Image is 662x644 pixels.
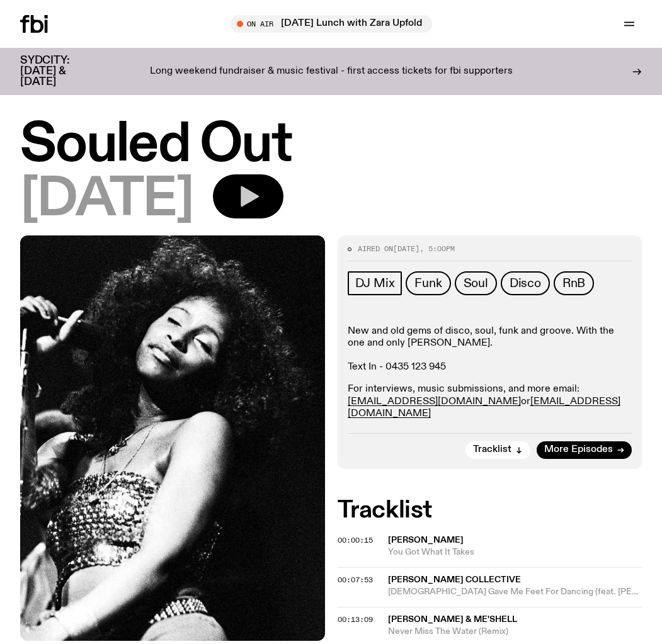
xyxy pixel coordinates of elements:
a: Disco [501,271,550,295]
button: 00:07:53 [338,577,373,584]
h3: SYDCITY: [DATE] & [DATE] [20,55,101,88]
span: [DATE] [393,244,419,254]
span: Never Miss The Water (Remix) [388,626,642,638]
button: 00:00:15 [338,537,373,544]
span: , 5:00pm [419,244,455,254]
span: RnB [562,276,585,290]
a: Soul [455,271,497,295]
span: 00:07:53 [338,575,373,585]
p: For interviews, music submissions, and more email: or [348,383,632,420]
p: New and old gems of disco, soul, funk and groove. With the one and only [PERSON_NAME]. Text In - ... [348,325,632,374]
a: [EMAIL_ADDRESS][DOMAIN_NAME] [348,397,620,419]
span: [PERSON_NAME] [388,536,464,545]
h1: Souled Out [20,120,642,171]
a: RnB [554,271,594,295]
button: On Air[DATE] Lunch with Zara Upfold [231,15,432,33]
span: [PERSON_NAME] & Me'Shell [388,615,517,624]
span: [DATE] [20,174,193,225]
span: [DEMOGRAPHIC_DATA] Gave Me Feet For Dancing (feat. [PERSON_NAME]) [388,586,642,598]
span: You Got What It Takes [388,546,642,558]
span: DJ Mix [355,276,395,290]
span: Funk [414,276,442,290]
button: Tracklist [465,441,530,459]
a: More Episodes [537,441,632,459]
a: Funk [406,271,450,295]
a: DJ Mix [348,271,402,295]
span: 00:00:15 [338,535,373,545]
span: Aired on [358,244,393,254]
span: 00:13:09 [338,614,373,624]
button: 00:13:09 [338,616,373,623]
p: Long weekend fundraiser & music festival - first access tickets for fbi supporters [150,66,513,77]
h2: Tracklist [338,499,642,522]
span: [PERSON_NAME] Collective [388,575,521,584]
span: Tracklist [473,445,511,455]
a: [EMAIL_ADDRESS][DOMAIN_NAME] [348,397,521,407]
span: Soul [464,276,488,290]
span: Disco [510,276,541,290]
span: More Episodes [544,445,613,455]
